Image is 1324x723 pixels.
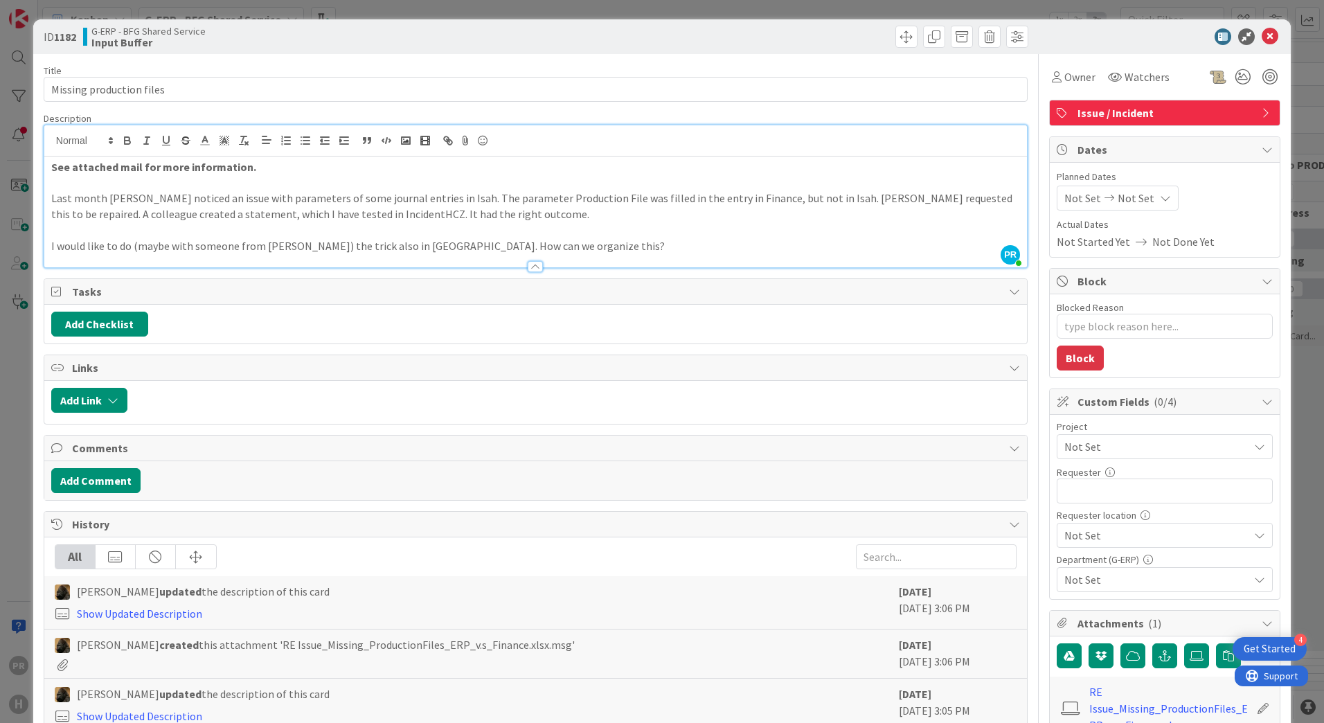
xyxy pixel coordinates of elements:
[77,636,575,653] span: [PERSON_NAME] this attachment 'RE Issue_Missing_ProductionFiles_ERP_v.s_Finance.xlsx.msg'
[899,638,931,652] b: [DATE]
[51,312,148,337] button: Add Checklist
[1294,634,1307,646] div: 4
[899,687,931,701] b: [DATE]
[44,112,91,125] span: Description
[1064,526,1242,545] span: Not Set
[1125,69,1170,85] span: Watchers
[1077,273,1255,289] span: Block
[1077,615,1255,632] span: Attachments
[51,160,256,174] strong: See attached mail for more information.
[1118,190,1154,206] span: Not Set
[1057,170,1273,184] span: Planned Dates
[77,583,330,600] span: [PERSON_NAME] the description of this card
[1154,395,1177,409] span: ( 0/4 )
[899,583,1017,622] div: [DATE] 3:06 PM
[856,544,1017,569] input: Search...
[1152,233,1215,250] span: Not Done Yet
[1077,141,1255,158] span: Dates
[72,359,1002,376] span: Links
[1057,301,1124,314] label: Blocked Reason
[1244,642,1296,656] div: Get Started
[55,584,70,600] img: ND
[55,687,70,702] img: ND
[72,440,1002,456] span: Comments
[899,584,931,598] b: [DATE]
[1233,637,1307,661] div: Open Get Started checklist, remaining modules: 4
[77,607,202,621] a: Show Updated Description
[1077,393,1255,410] span: Custom Fields
[1064,571,1249,588] span: Not Set
[51,238,1020,254] p: I would like to do (maybe with someone from [PERSON_NAME]) the trick also in [GEOGRAPHIC_DATA]. H...
[29,2,63,19] span: Support
[159,584,202,598] b: updated
[1057,555,1273,564] div: Department (G-ERP)
[1148,616,1161,630] span: ( 1 )
[77,686,330,702] span: [PERSON_NAME] the description of this card
[55,638,70,653] img: ND
[1001,245,1020,265] span: PR
[1057,346,1104,371] button: Block
[1077,105,1255,121] span: Issue / Incident
[91,26,206,37] span: G-ERP - BFG Shared Service
[54,30,76,44] b: 1182
[91,37,206,48] b: Input Buffer
[77,709,202,723] a: Show Updated Description
[51,190,1020,222] p: Last month [PERSON_NAME] noticed an issue with parameters of some journal entries in Isah. The pa...
[159,638,199,652] b: created
[1064,437,1242,456] span: Not Set
[1057,422,1273,431] div: Project
[1057,217,1273,232] span: Actual Dates
[72,283,1002,300] span: Tasks
[1064,69,1095,85] span: Owner
[55,545,96,569] div: All
[51,468,141,493] button: Add Comment
[44,77,1028,102] input: type card name here...
[1057,466,1101,479] label: Requester
[899,636,1017,671] div: [DATE] 3:06 PM
[1064,190,1101,206] span: Not Set
[159,687,202,701] b: updated
[44,64,62,77] label: Title
[44,28,76,45] span: ID
[1057,233,1130,250] span: Not Started Yet
[1057,510,1273,520] div: Requester location
[51,388,127,413] button: Add Link
[72,516,1002,533] span: History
